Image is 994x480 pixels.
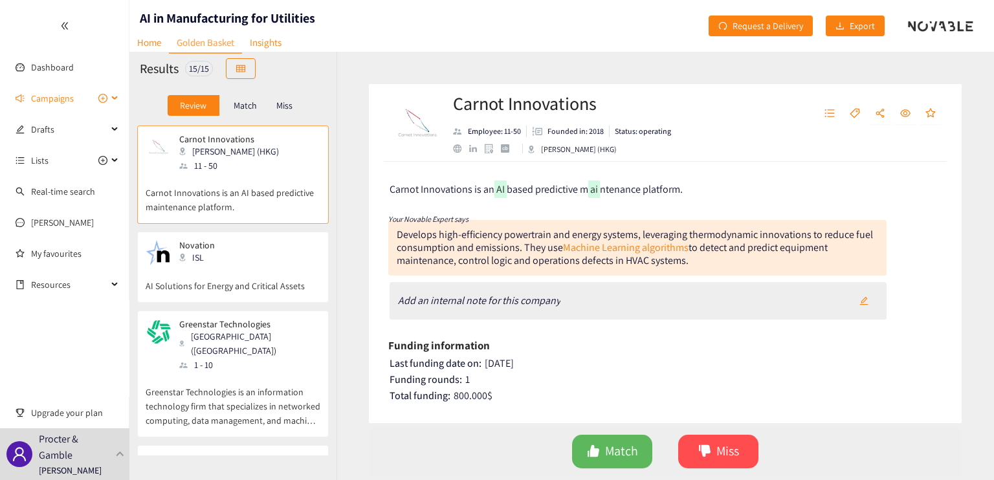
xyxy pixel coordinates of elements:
span: Request a Delivery [733,19,803,33]
span: edit [16,125,25,134]
span: double-left [60,21,69,30]
div: 800.000 $ [390,389,943,402]
a: Insights [242,32,289,52]
span: Resources [31,272,107,298]
p: Ogre AI [179,453,311,464]
span: like [587,444,600,459]
span: Total funding: [390,389,450,402]
a: Real-time search [31,186,95,197]
span: unordered-list [16,156,25,165]
span: tag [850,108,860,120]
span: redo [718,21,727,32]
button: table [226,58,256,79]
mark: ai [588,180,600,198]
span: dislike [698,444,711,459]
img: Snapshot of the company's website [146,319,171,345]
span: book [16,280,25,289]
div: 1 [390,373,943,386]
a: google maps [485,144,501,153]
span: Match [605,441,638,461]
span: Export [850,19,875,33]
span: unordered-list [824,108,835,120]
li: Status [610,125,671,137]
a: [PERSON_NAME] [31,217,94,228]
h1: AI in Manufacturing for Utilities [140,9,315,27]
button: unordered-list [818,104,841,124]
span: plus-circle [98,156,107,165]
span: Lists [31,147,49,173]
div: 11 - 50 [179,158,287,173]
a: Home [129,32,169,52]
a: linkedin [469,145,485,153]
span: Upgrade your plan [31,400,119,426]
span: Campaigns [31,85,74,111]
h2: Carnot Innovations [453,91,671,116]
button: star [919,104,942,124]
p: Employee: 11-50 [468,125,521,137]
button: eye [894,104,917,124]
button: edit [850,290,878,311]
span: download [835,21,845,32]
p: Review [180,100,206,111]
p: AI Solutions for Energy and Critical Assets [146,266,320,293]
img: Company Logo [392,97,443,149]
h6: Website [388,419,427,438]
button: downloadExport [826,16,885,36]
span: trophy [16,408,25,417]
a: Machine Learning algorithms [563,241,689,254]
p: [PERSON_NAME] [39,463,102,477]
div: ISL [179,250,239,265]
p: Status: operating [615,125,671,137]
p: Greenstar Technologies is an information technology firm that specializes in networked computing,... [146,372,320,428]
span: Miss [716,441,739,461]
p: Carnot Innovations is an AI based predictive maintenance platform. [146,173,320,214]
h2: Results [140,60,179,78]
p: Carnot Innovations [179,134,279,144]
span: ntenance platform. [600,182,683,196]
span: Drafts [31,116,107,142]
div: [PERSON_NAME] (HKG) [528,144,617,155]
div: Develops high-efficiency powertrain and energy systems, leveraging thermodynamic innovations to r... [397,228,873,267]
div: [GEOGRAPHIC_DATA] ([GEOGRAPHIC_DATA]) [179,329,319,358]
iframe: Chat Widget [929,418,994,480]
span: Carnot Innovations is an [390,182,494,196]
button: tag [843,104,867,124]
div: [PERSON_NAME] (HKG) [179,144,287,158]
a: crunchbase [501,144,517,153]
li: Founded in year [527,125,610,137]
h6: Funding information [388,336,490,355]
i: Add an internal note for this company [398,294,560,307]
div: [DATE] [390,357,943,370]
li: Employees [453,125,527,137]
p: Match [234,100,257,111]
button: share-alt [868,104,892,124]
i: Your Novable Expert says [388,214,469,224]
span: Last funding date on: [390,356,481,370]
span: table [236,64,245,74]
div: 1 - 10 [179,358,319,372]
span: sound [16,94,25,103]
span: edit [859,296,868,307]
p: Novation [179,240,231,250]
img: Snapshot of the company's website [146,453,171,479]
button: likeMatch [572,435,652,468]
p: Procter & Gamble [39,431,111,463]
span: star [925,108,936,120]
span: plus-circle [98,94,107,103]
span: share-alt [875,108,885,120]
mark: AI [494,180,507,198]
p: Greenstar Technologies [179,319,311,329]
p: Miss [276,100,293,111]
span: Funding rounds: [390,373,462,386]
img: Snapshot of the company's website [146,240,171,266]
button: redoRequest a Delivery [709,16,813,36]
span: user [12,446,27,462]
a: Golden Basket [169,32,242,54]
a: Dashboard [31,61,74,73]
img: Snapshot of the company's website [146,134,171,160]
a: My favourites [31,241,119,267]
p: Founded in: 2018 [547,125,604,137]
div: 15 / 15 [185,61,213,76]
span: eye [900,108,911,120]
